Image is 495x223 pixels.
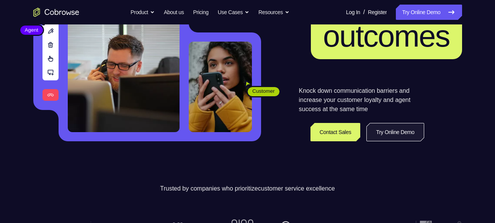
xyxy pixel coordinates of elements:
a: Contact Sales [310,123,361,141]
a: Log In [346,5,360,20]
button: Product [131,5,155,20]
a: Pricing [193,5,208,20]
a: Try Online Demo [366,123,424,141]
a: Try Online Demo [396,5,462,20]
img: A customer holding their phone [189,42,252,132]
a: About us [164,5,184,20]
span: / [363,8,365,17]
span: outcomes [323,19,450,53]
a: Go to the home page [33,8,79,17]
button: Use Cases [218,5,249,20]
button: Resources [258,5,289,20]
p: Knock down communication barriers and increase your customer loyalty and agent success at the sam... [299,86,424,114]
a: Register [368,5,387,20]
span: customer service excellence [258,185,335,192]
